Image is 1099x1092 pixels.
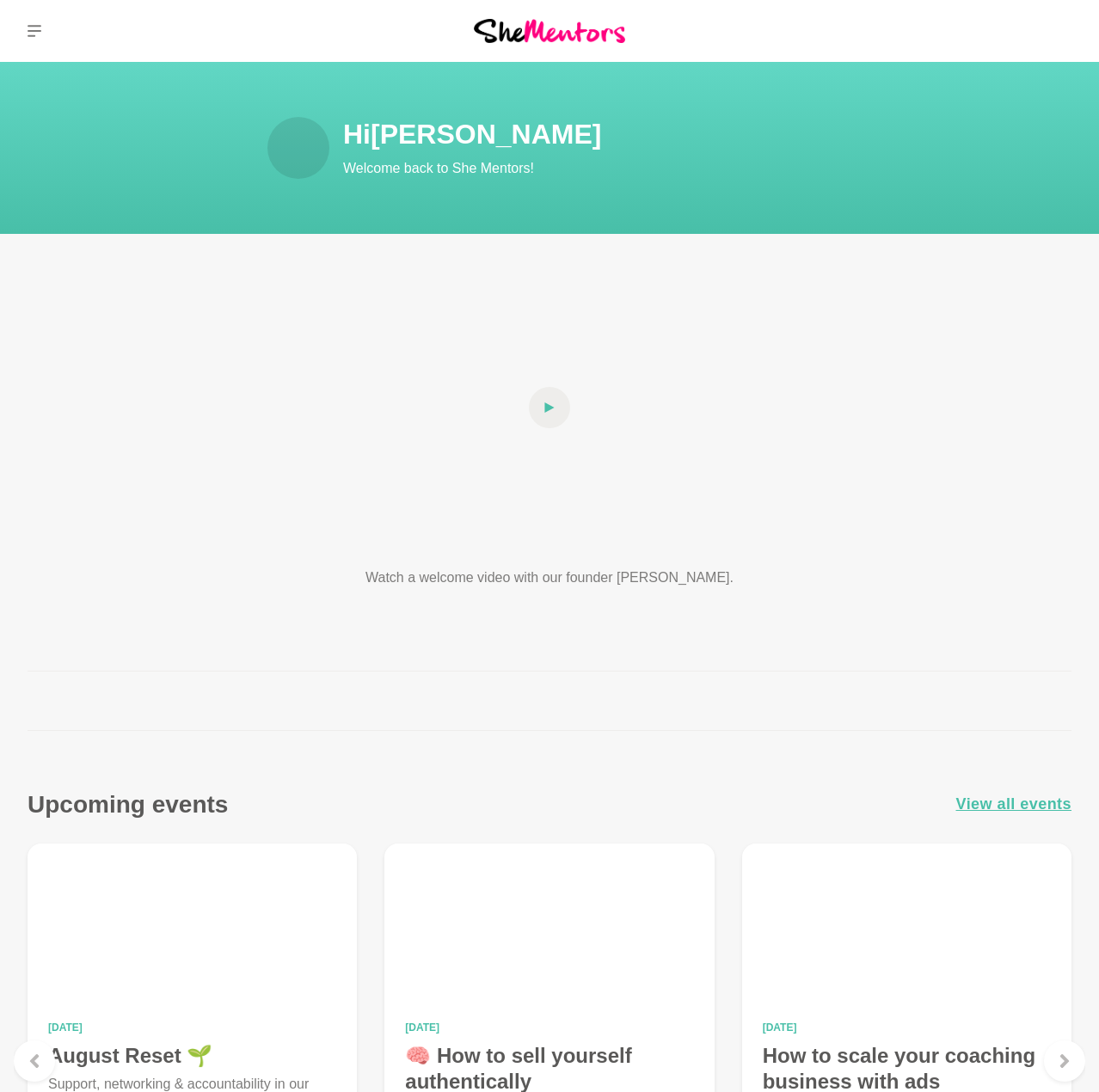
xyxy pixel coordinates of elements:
h4: August Reset 🌱 [48,1043,336,1069]
p: Watch a welcome video with our founder [PERSON_NAME]. [302,567,797,588]
h3: Upcoming events [28,789,228,819]
p: Welcome back to She Mentors! [343,158,962,179]
time: [DATE] [763,1022,1051,1033]
img: She Mentors Logo [474,19,625,42]
a: Meredith Waterhouse [1037,10,1078,52]
time: [DATE] [48,1022,336,1033]
h1: Hi [PERSON_NAME] [343,117,962,151]
a: View all events [956,792,1072,817]
time: [DATE] [405,1022,693,1033]
a: Meredith Waterhouse [267,117,329,179]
